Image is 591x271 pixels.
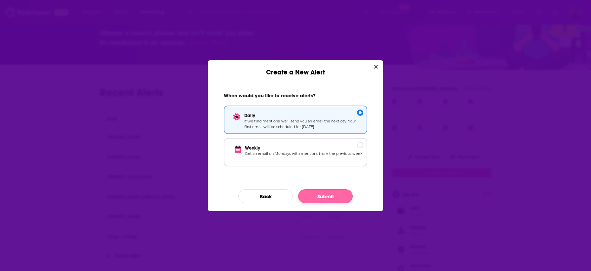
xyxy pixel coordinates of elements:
[208,60,383,76] div: Create a New Alert
[372,63,380,71] button: Close
[244,118,363,130] p: If we find mentions, we’ll send you an email the next day. Your first email will be scheduled for...
[245,145,363,151] p: Weekly
[244,113,363,118] p: Daily
[224,92,367,102] h2: When would you like to receive alerts?
[245,151,363,162] p: Get an email on Mondays with mentions from the previous week.
[298,189,353,203] button: Submit
[238,189,293,203] button: Back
